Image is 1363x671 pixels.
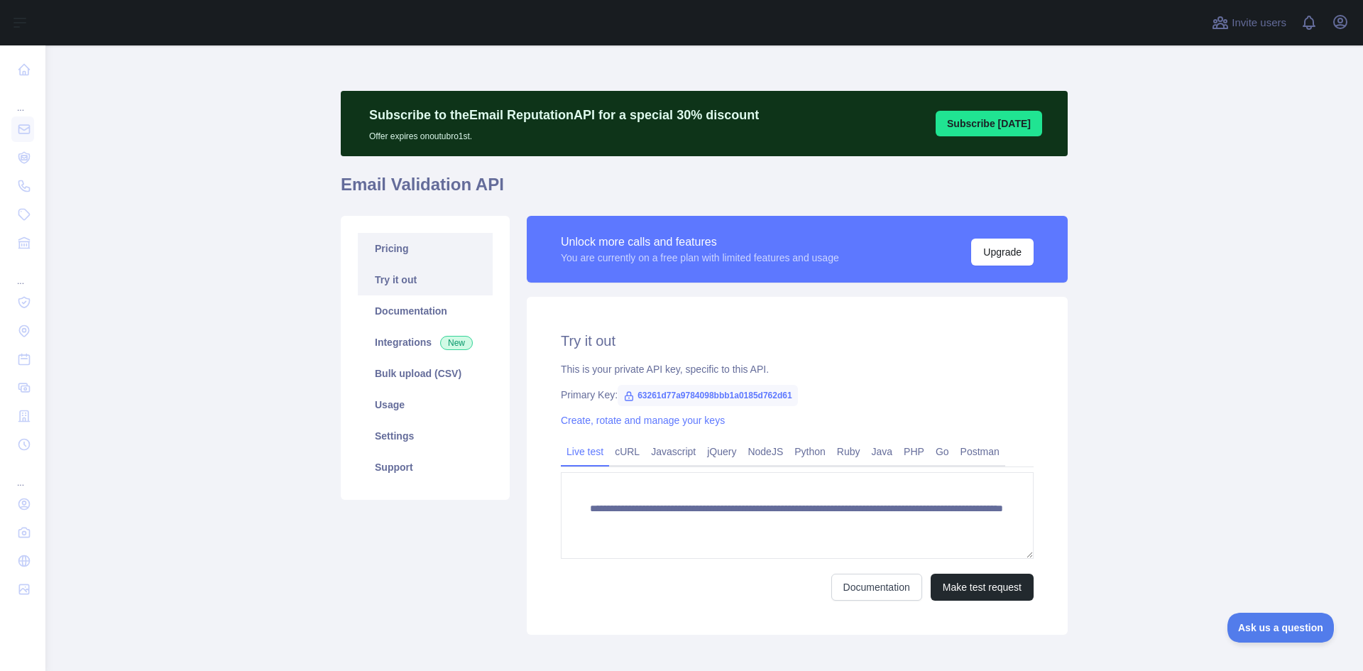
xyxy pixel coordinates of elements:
span: Invite users [1232,15,1286,31]
div: This is your private API key, specific to this API. [561,362,1034,376]
a: Postman [955,440,1005,463]
h1: Email Validation API [341,173,1068,207]
a: Usage [358,389,493,420]
a: Try it out [358,264,493,295]
a: Bulk upload (CSV) [358,358,493,389]
p: Subscribe to the Email Reputation API for a special 30 % discount [369,105,759,125]
a: Python [789,440,831,463]
span: 63261d77a9784098bbb1a0185d762d61 [618,385,798,406]
iframe: Toggle Customer Support [1227,613,1335,643]
div: Primary Key: [561,388,1034,402]
a: Java [866,440,899,463]
a: Support [358,452,493,483]
div: ... [11,85,34,114]
a: NodeJS [742,440,789,463]
a: jQuery [701,440,742,463]
h2: Try it out [561,331,1034,351]
button: Upgrade [971,239,1034,266]
a: Live test [561,440,609,463]
p: Offer expires on outubro 1st. [369,125,759,142]
span: New [440,336,473,350]
div: You are currently on a free plan with limited features and usage [561,251,839,265]
a: Go [930,440,955,463]
a: Javascript [645,440,701,463]
a: Documentation [358,295,493,327]
button: Invite users [1209,11,1289,34]
a: Documentation [831,574,922,601]
a: Settings [358,420,493,452]
a: Pricing [358,233,493,264]
a: Create, rotate and manage your keys [561,415,725,426]
a: cURL [609,440,645,463]
div: ... [11,258,34,287]
a: PHP [898,440,930,463]
button: Make test request [931,574,1034,601]
a: Ruby [831,440,866,463]
div: Unlock more calls and features [561,234,839,251]
div: ... [11,460,34,489]
button: Subscribe [DATE] [936,111,1042,136]
a: Integrations New [358,327,493,358]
